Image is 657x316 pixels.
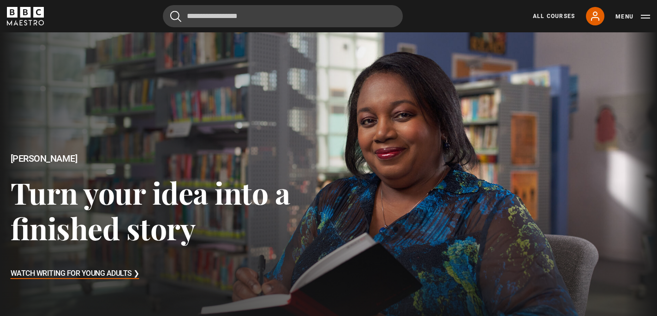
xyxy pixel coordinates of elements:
[11,175,329,246] h3: Turn your idea into a finished story
[7,7,44,25] svg: BBC Maestro
[170,11,181,22] button: Submit the search query
[11,153,329,164] h2: [PERSON_NAME]
[533,12,575,20] a: All Courses
[163,5,403,27] input: Search
[615,12,650,21] button: Toggle navigation
[11,267,139,281] h3: Watch Writing for Young Adults ❯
